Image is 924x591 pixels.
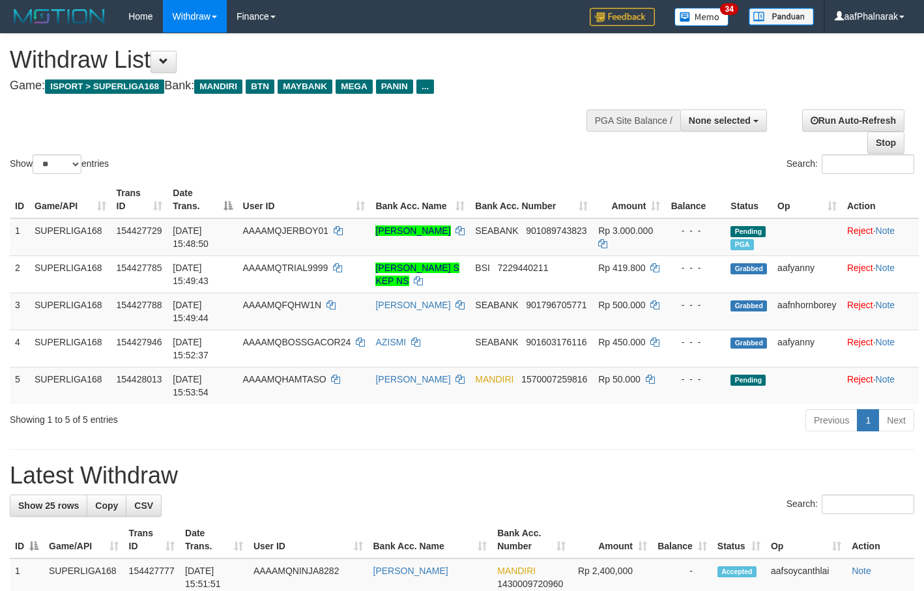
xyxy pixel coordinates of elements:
th: ID: activate to sort column descending [10,521,44,558]
a: Note [876,225,895,236]
div: - - - [671,373,720,386]
span: MANDIRI [475,374,513,384]
div: - - - [671,261,720,274]
span: Grabbed [730,338,767,349]
span: Grabbed [730,263,767,274]
span: Copy 1430009720960 to clipboard [497,579,563,589]
td: · [842,330,919,367]
div: - - - [671,224,720,237]
span: Accepted [717,566,757,577]
span: AAAAMQJERBOY01 [243,225,329,236]
td: SUPERLIGA168 [29,255,111,293]
th: Action [846,521,914,558]
td: · [842,293,919,330]
h1: Latest Withdraw [10,463,914,489]
span: SEABANK [475,337,518,347]
td: 1 [10,218,29,256]
span: 154427788 [117,300,162,310]
td: aafyanny [772,255,842,293]
span: ISPORT > SUPERLIGA168 [45,79,164,94]
span: AAAAMQTRIAL9999 [243,263,328,273]
span: Copy 901796705771 to clipboard [526,300,586,310]
th: Bank Acc. Name: activate to sort column ascending [370,181,470,218]
td: 4 [10,330,29,367]
span: MEGA [336,79,373,94]
span: MANDIRI [497,566,536,576]
span: SEABANK [475,300,518,310]
a: Note [876,337,895,347]
a: Run Auto-Refresh [802,109,904,132]
th: User ID: activate to sort column ascending [238,181,371,218]
th: Game/API: activate to sort column ascending [44,521,124,558]
a: CSV [126,495,162,517]
a: Note [876,263,895,273]
label: Show entries [10,154,109,174]
button: None selected [680,109,767,132]
label: Search: [787,495,914,514]
th: Amount: activate to sort column ascending [593,181,665,218]
span: Pending [730,375,766,386]
td: 5 [10,367,29,404]
th: Status [725,181,772,218]
div: - - - [671,336,720,349]
th: Game/API: activate to sort column ascending [29,181,111,218]
a: [PERSON_NAME] [375,225,450,236]
span: Pending [730,226,766,237]
img: Feedback.jpg [590,8,655,26]
span: 154427785 [117,263,162,273]
span: Rp 500.000 [598,300,645,310]
th: Amount: activate to sort column ascending [571,521,652,558]
td: · [842,218,919,256]
h1: Withdraw List [10,47,603,73]
th: Op: activate to sort column ascending [772,181,842,218]
th: Date Trans.: activate to sort column descending [167,181,237,218]
a: [PERSON_NAME] [375,374,450,384]
th: Bank Acc. Number: activate to sort column ascending [470,181,593,218]
span: 154427946 [117,337,162,347]
th: ID [10,181,29,218]
a: Stop [867,132,904,154]
div: PGA Site Balance / [586,109,680,132]
td: · [842,367,919,404]
a: Note [876,374,895,384]
span: BSI [475,263,490,273]
div: Showing 1 to 5 of 5 entries [10,408,375,426]
a: Note [876,300,895,310]
th: Balance: activate to sort column ascending [652,521,712,558]
span: AAAAMQFQHW1N [243,300,322,310]
th: Bank Acc. Name: activate to sort column ascending [368,521,493,558]
img: panduan.png [749,8,814,25]
div: - - - [671,298,720,311]
span: [DATE] 15:48:50 [173,225,209,249]
th: Trans ID: activate to sort column ascending [124,521,180,558]
a: Reject [847,374,873,384]
td: aafnhornborey [772,293,842,330]
span: Copy [95,500,118,511]
span: MAYBANK [278,79,332,94]
span: PANIN [376,79,413,94]
td: aafyanny [772,330,842,367]
span: BTN [246,79,274,94]
a: Next [878,409,914,431]
span: 34 [720,3,738,15]
span: MANDIRI [194,79,242,94]
a: Previous [805,409,858,431]
span: Grabbed [730,300,767,311]
span: 154428013 [117,374,162,384]
span: Rp 50.000 [598,374,641,384]
th: Date Trans.: activate to sort column ascending [180,521,248,558]
a: Copy [87,495,126,517]
th: Status: activate to sort column ascending [712,521,766,558]
a: 1 [857,409,879,431]
th: Bank Acc. Number: activate to sort column ascending [492,521,571,558]
td: SUPERLIGA168 [29,367,111,404]
td: 2 [10,255,29,293]
span: Show 25 rows [18,500,79,511]
input: Search: [822,154,914,174]
span: Rp 419.800 [598,263,645,273]
td: SUPERLIGA168 [29,330,111,367]
span: SEABANK [475,225,518,236]
td: · [842,255,919,293]
td: SUPERLIGA168 [29,218,111,256]
span: CSV [134,500,153,511]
